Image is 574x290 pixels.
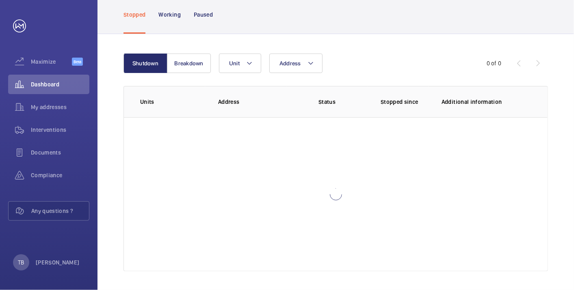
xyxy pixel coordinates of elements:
span: Compliance [31,171,89,179]
p: TB [18,258,24,266]
span: Interventions [31,126,89,134]
span: My addresses [31,103,89,111]
span: Unit [229,60,240,67]
button: Address [269,54,323,73]
span: Any questions ? [31,207,89,215]
div: 0 of 0 [487,59,501,67]
p: Units [140,98,205,106]
p: Paused [194,11,213,19]
p: Stopped [123,11,145,19]
p: Address [218,98,286,106]
button: Shutdown [123,54,167,73]
span: Address [279,60,301,67]
span: Beta [72,58,83,66]
p: Additional information [442,98,531,106]
p: Stopped since [381,98,429,106]
span: Maximize [31,58,72,66]
p: [PERSON_NAME] [36,258,80,266]
p: Working [158,11,180,19]
button: Unit [219,54,261,73]
span: Documents [31,148,89,157]
span: Dashboard [31,80,89,88]
button: Breakdown [167,54,211,73]
p: Status [292,98,362,106]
